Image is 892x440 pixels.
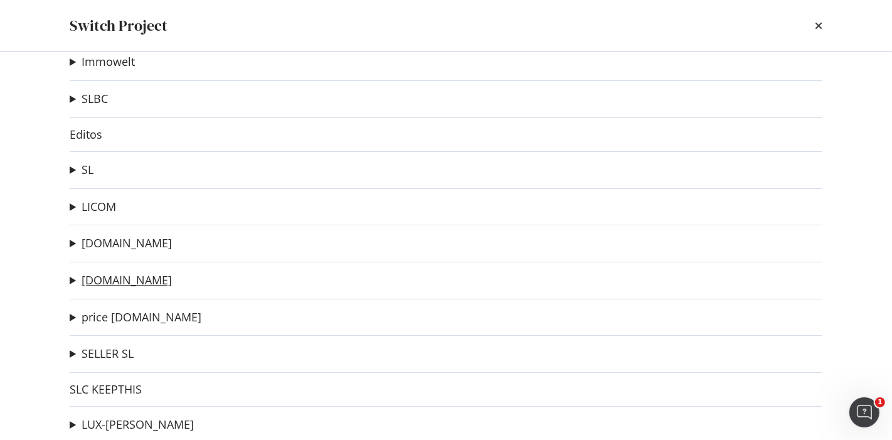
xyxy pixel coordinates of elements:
[70,383,142,396] a: SLC KEEPTHIS
[70,199,116,215] summary: LICOM
[70,128,102,141] a: Editos
[82,274,172,287] a: [DOMAIN_NAME]
[815,15,822,36] div: times
[82,237,172,250] a: [DOMAIN_NAME]
[70,162,93,178] summary: SL
[70,54,135,70] summary: Immowelt
[875,397,885,407] span: 1
[82,92,108,105] a: SLBC
[82,200,116,213] a: LICOM
[82,418,194,431] a: LUX-[PERSON_NAME]
[70,417,194,433] summary: LUX-[PERSON_NAME]
[849,397,879,427] iframe: Intercom live chat
[70,346,134,362] summary: SELLER SL
[82,163,93,176] a: SL
[82,311,201,324] a: price [DOMAIN_NAME]
[70,272,172,289] summary: [DOMAIN_NAME]
[70,91,108,107] summary: SLBC
[70,15,167,36] div: Switch Project
[82,55,135,68] a: Immowelt
[70,235,172,252] summary: [DOMAIN_NAME]
[70,309,201,326] summary: price [DOMAIN_NAME]
[82,347,134,360] a: SELLER SL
